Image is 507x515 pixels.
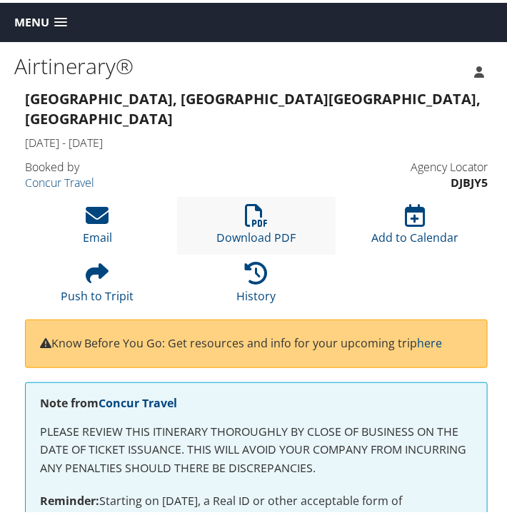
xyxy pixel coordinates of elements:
[14,13,49,26] span: Menu
[40,392,177,408] strong: Note from
[25,132,488,148] h4: [DATE] - [DATE]
[61,267,134,301] a: Push to Tripit
[40,420,473,475] p: PLEASE REVIEW THIS ITINERARY THOROUGHLY BY CLOSE OF BUSINESS ON THE DATE OF TICKET ISSUANCE. THIS...
[372,209,459,243] a: Add to Calendar
[25,172,94,188] a: Concur Travel
[14,49,378,78] h1: Airtinerary®
[25,86,481,126] strong: [GEOGRAPHIC_DATA], [GEOGRAPHIC_DATA] [GEOGRAPHIC_DATA], [GEOGRAPHIC_DATA]
[25,156,488,188] h4: Booked by
[99,392,177,408] a: Concur Travel
[411,156,488,188] h4: Agency Locator
[417,332,442,348] a: here
[451,172,488,188] strong: DJBJY5
[216,209,296,243] a: Download PDF
[40,332,473,350] p: Know Before You Go: Get resources and info for your upcoming trip
[40,490,99,506] strong: Reminder:
[236,267,276,301] a: History
[7,8,74,31] a: Menu
[83,209,112,243] a: Email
